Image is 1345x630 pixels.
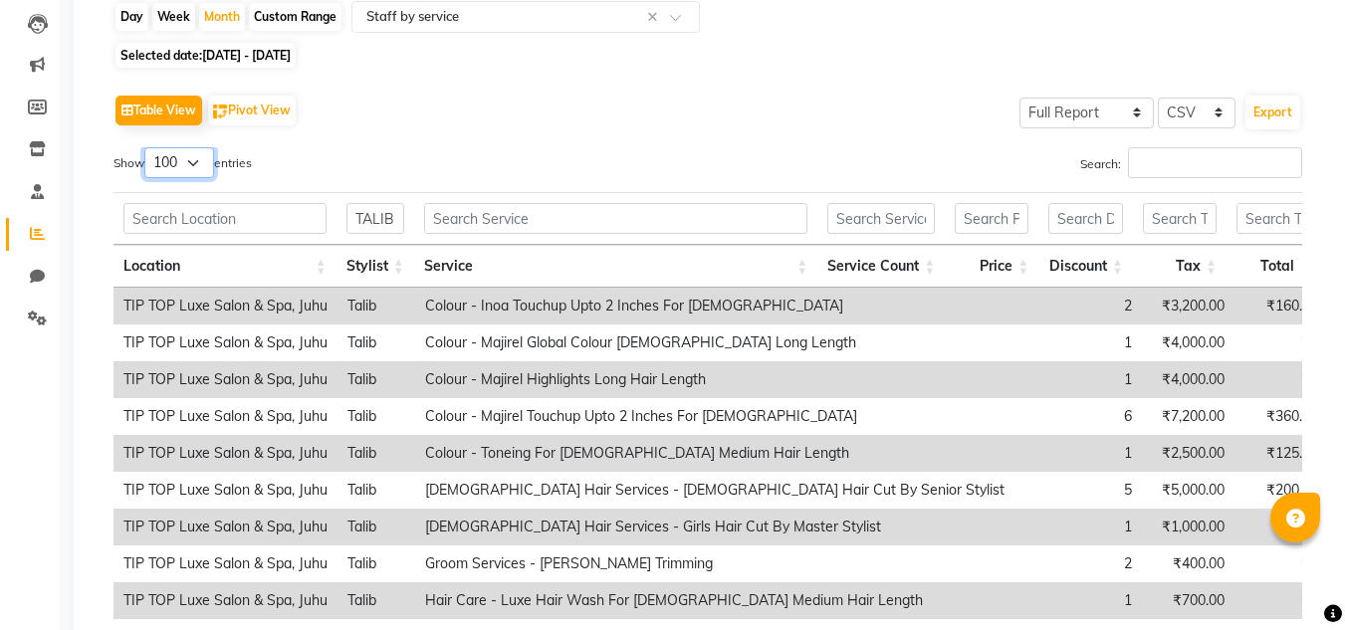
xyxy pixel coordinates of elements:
td: Talib [337,288,415,324]
td: Talib [337,361,415,398]
button: Table View [115,96,202,125]
td: ₹0 [1234,582,1328,619]
td: Talib [337,545,415,582]
th: Tax: activate to sort column ascending [1133,245,1227,288]
td: ₹1,000.00 [1142,509,1234,545]
td: ₹0 [1234,361,1328,398]
td: TIP TOP Luxe Salon & Spa, Juhu [113,582,337,619]
select: Showentries [144,147,214,178]
td: ₹5,000.00 [1142,472,1234,509]
td: Talib [337,582,415,619]
td: ₹160.00 [1234,288,1328,324]
td: 1 [1014,361,1142,398]
th: Total: activate to sort column ascending [1227,245,1320,288]
input: Search Tax [1143,203,1217,234]
td: ₹125.00 [1234,435,1328,472]
input: Search: [1128,147,1302,178]
td: TIP TOP Luxe Salon & Spa, Juhu [113,472,337,509]
span: Clear all [647,7,664,28]
td: ₹4,000.00 [1142,361,1234,398]
td: 2 [1014,545,1142,582]
td: [DEMOGRAPHIC_DATA] Hair Services - [DEMOGRAPHIC_DATA] Hair Cut By Senior Stylist [415,472,1014,509]
td: ₹0 [1234,324,1328,361]
td: Colour - Majirel Global Colour [DEMOGRAPHIC_DATA] Long Length [415,324,1014,361]
label: Show entries [113,147,252,178]
td: Colour - Toneing For [DEMOGRAPHIC_DATA] Medium Hair Length [415,435,1014,472]
span: Selected date: [115,43,296,68]
th: Service: activate to sort column ascending [414,245,817,288]
td: 6 [1014,398,1142,435]
th: Price: activate to sort column ascending [945,245,1038,288]
div: Day [115,3,148,31]
input: Search Total [1236,203,1310,234]
td: TIP TOP Luxe Salon & Spa, Juhu [113,435,337,472]
td: Colour - Inoa Touchup Upto 2 Inches For [DEMOGRAPHIC_DATA] [415,288,1014,324]
td: 5 [1014,472,1142,509]
label: Search: [1080,147,1302,178]
th: Discount: activate to sort column ascending [1038,245,1133,288]
td: Talib [337,435,415,472]
input: Search Discount [1048,203,1123,234]
img: pivot.png [213,105,228,119]
td: Talib [337,509,415,545]
td: TIP TOP Luxe Salon & Spa, Juhu [113,324,337,361]
td: 1 [1014,509,1142,545]
span: [DATE] - [DATE] [202,48,291,63]
th: Location: activate to sort column ascending [113,245,336,288]
td: ₹7,200.00 [1142,398,1234,435]
td: Talib [337,324,415,361]
td: Groom Services - [PERSON_NAME] Trimming [415,545,1014,582]
td: TIP TOP Luxe Salon & Spa, Juhu [113,509,337,545]
td: TIP TOP Luxe Salon & Spa, Juhu [113,545,337,582]
td: ₹0 [1234,545,1328,582]
td: Colour - Majirel Touchup Upto 2 Inches For [DEMOGRAPHIC_DATA] [415,398,1014,435]
input: Search Service Count [827,203,935,234]
td: ₹200.00 [1234,472,1328,509]
td: ₹700.00 [1142,582,1234,619]
td: TIP TOP Luxe Salon & Spa, Juhu [113,288,337,324]
input: Search Price [955,203,1028,234]
td: Hair Care - Luxe Hair Wash For [DEMOGRAPHIC_DATA] Medium Hair Length [415,582,1014,619]
input: Search Service [424,203,807,234]
td: 2 [1014,288,1142,324]
td: ₹4,000.00 [1142,324,1234,361]
button: Export [1245,96,1300,129]
th: Stylist: activate to sort column ascending [336,245,414,288]
div: Week [152,3,195,31]
input: Search Location [123,203,327,234]
td: ₹400.00 [1142,545,1234,582]
td: ₹3,200.00 [1142,288,1234,324]
th: Service Count: activate to sort column ascending [817,245,945,288]
td: 1 [1014,582,1142,619]
td: ₹2,500.00 [1142,435,1234,472]
td: TIP TOP Luxe Salon & Spa, Juhu [113,361,337,398]
td: 1 [1014,324,1142,361]
td: ₹360.00 [1234,398,1328,435]
td: Talib [337,472,415,509]
input: Search Stylist [346,203,404,234]
div: Month [199,3,245,31]
td: Talib [337,398,415,435]
button: Pivot View [208,96,296,125]
td: 1 [1014,435,1142,472]
td: Colour - Majirel Highlights Long Hair Length [415,361,1014,398]
td: ₹0 [1234,509,1328,545]
td: TIP TOP Luxe Salon & Spa, Juhu [113,398,337,435]
div: Custom Range [249,3,341,31]
td: [DEMOGRAPHIC_DATA] Hair Services - Girls Hair Cut By Master Stylist [415,509,1014,545]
